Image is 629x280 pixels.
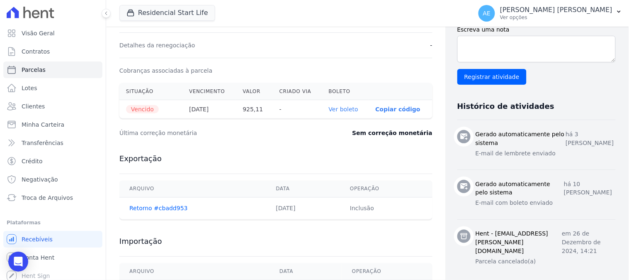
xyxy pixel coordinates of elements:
p: [PERSON_NAME] [PERSON_NAME] [500,6,612,14]
td: [DATE] [266,198,340,220]
th: Operação [340,181,432,198]
a: Troca de Arquivos [3,189,102,206]
span: Contratos [22,47,50,56]
h3: Gerado automaticamente pelo sistema [476,130,566,147]
span: Lotes [22,84,37,92]
div: Open Intercom Messenger [8,252,28,272]
p: E-mail de lembrete enviado [476,149,616,158]
dt: Última correção monetária [119,129,304,137]
th: Situação [119,83,182,100]
p: há 3 [PERSON_NAME] [566,130,616,147]
dt: Detalhes da renegociação [119,41,195,49]
h3: Histórico de atividades [457,101,554,111]
a: Recebíveis [3,231,102,248]
p: em 26 de Dezembro de 2024, 14:21 [562,230,616,256]
th: Arquivo [119,181,266,198]
span: Crédito [22,157,43,165]
button: Residencial Start Life [119,5,215,21]
h3: Exportação [119,154,432,164]
span: Clientes [22,102,45,111]
a: Parcelas [3,61,102,78]
a: Transferências [3,135,102,151]
a: Contratos [3,43,102,60]
a: Visão Geral [3,25,102,42]
input: Registrar atividade [457,69,527,85]
span: Parcelas [22,66,46,74]
a: Conta Hent [3,249,102,266]
dd: - [430,41,432,49]
p: Parcela cancelado(a) [476,258,616,266]
button: AE [PERSON_NAME] [PERSON_NAME] Ver opções [472,2,629,25]
dt: Cobranças associadas à parcela [119,66,212,75]
a: Lotes [3,80,102,96]
span: Transferências [22,139,63,147]
a: Minha Carteira [3,116,102,133]
span: Conta Hent [22,253,54,262]
th: - [273,100,322,119]
a: Retorno #cbadd953 [129,205,188,212]
a: Crédito [3,153,102,169]
h3: Gerado automaticamente pelo sistema [476,180,564,197]
a: Ver boleto [329,106,358,113]
p: E-mail com boleto enviado [476,199,616,208]
a: Negativação [3,171,102,188]
th: Boleto [322,83,369,100]
h3: Hent - [EMAIL_ADDRESS][PERSON_NAME][DOMAIN_NAME] [476,230,562,256]
span: Visão Geral [22,29,55,37]
span: Negativação [22,175,58,184]
span: Vencido [126,105,159,113]
th: 925,11 [236,100,272,119]
label: Escreva uma nota [457,25,616,34]
h3: Importação [119,236,432,246]
th: Criado via [273,83,322,100]
span: Minha Carteira [22,120,64,129]
span: Troca de Arquivos [22,194,73,202]
th: Vencimento [182,83,236,100]
th: [DATE] [182,100,236,119]
th: Valor [236,83,272,100]
p: há 10 [PERSON_NAME] [564,180,616,197]
button: Copiar código [376,106,420,113]
td: Inclusão [340,198,432,220]
a: Clientes [3,98,102,115]
dd: Sem correção monetária [352,129,432,137]
span: AE [483,10,491,16]
p: Ver opções [500,14,612,21]
div: Plataformas [7,218,99,228]
th: Data [266,181,340,198]
span: Recebíveis [22,235,53,243]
